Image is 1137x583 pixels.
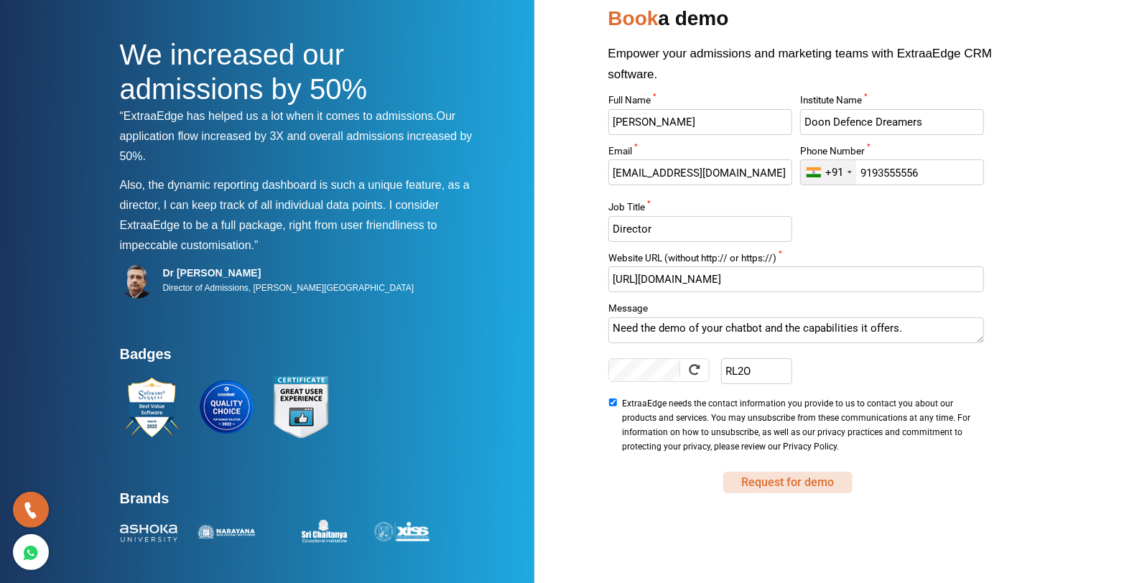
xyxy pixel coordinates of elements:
span: Also, the dynamic reporting dashboard is such a unique feature, as a director, I can keep track o... [120,179,470,211]
div: +91 [825,166,843,179]
div: India (भारत): +91 [801,160,856,185]
textarea: Message [608,317,984,343]
label: Full Name [608,95,792,109]
input: Enter Institute Name [800,109,984,135]
label: Phone Number [800,146,984,160]
input: Enter Full Name [608,109,792,135]
label: Message [608,304,984,317]
span: ExtraaEdge needs the contact information you provide to us to contact you about our products and ... [622,396,980,454]
label: Institute Name [800,95,984,109]
span: Our application flow increased by 3X and overall admissions increased by 50%. [120,110,473,162]
label: Job Title [608,202,792,216]
input: ExtraaEdge needs the contact information you provide to us to contact you about our products and ... [608,398,618,406]
input: Enter Website URL [608,266,984,292]
span: I consider ExtraaEdge to be a full package, right from user friendliness to impeccable customisat... [120,199,440,251]
span: We increased our admissions by 50% [120,39,368,105]
input: Enter Text [721,358,792,384]
input: Enter Phone Number [800,159,984,185]
button: SUBMIT [723,472,853,493]
h4: Brands [120,490,486,516]
span: Book [608,7,659,29]
h4: Badges [120,345,486,371]
input: Enter Email [608,159,792,185]
p: Director of Admissions, [PERSON_NAME][GEOGRAPHIC_DATA] [163,279,414,297]
input: Enter Job Title [608,216,792,242]
h5: Dr [PERSON_NAME] [163,266,414,279]
label: Email [608,146,792,160]
h2: a demo [608,1,1018,43]
p: Empower your admissions and marketing teams with ExtraaEdge CRM software. [608,43,1018,95]
span: “ExtraaEdge has helped us a lot when it comes to admissions. [120,110,437,122]
label: Website URL (without http:// or https://) [608,253,984,267]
